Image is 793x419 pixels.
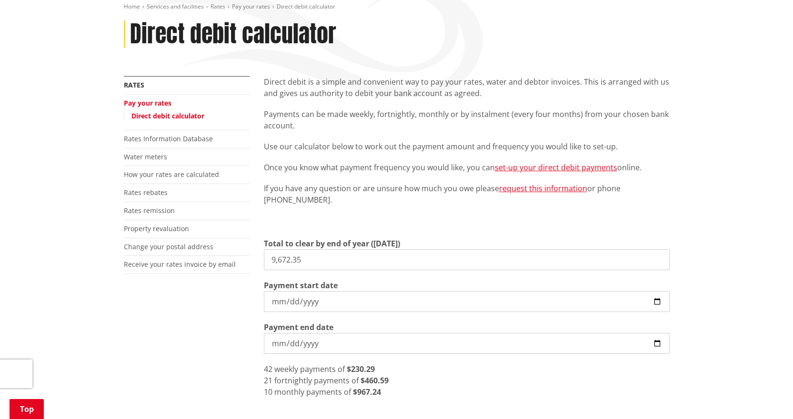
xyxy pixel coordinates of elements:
a: Pay your rates [124,98,171,107]
iframe: Messenger Launcher [749,379,783,413]
span: 21 [264,375,272,386]
a: Home [124,2,140,10]
h1: Direct debit calculator [130,20,336,48]
strong: $967.24 [353,387,381,397]
span: Direct debit calculator [277,2,335,10]
label: Total to clear by end of year ([DATE]) [264,238,400,249]
a: Change your postal address [124,242,213,251]
span: 42 [264,364,272,374]
span: fortnightly payments of [274,375,359,386]
label: Payment start date [264,280,338,291]
a: Rates remission [124,206,175,215]
p: Use our calculator below to work out the payment amount and frequency you would like to set-up. [264,141,670,152]
a: Water meters [124,152,167,161]
span: weekly payments of [274,364,345,374]
a: Receive your rates invoice by email [124,260,236,269]
strong: $460.59 [361,375,389,386]
strong: $230.29 [347,364,375,374]
a: How your rates are calculated [124,170,219,179]
a: Services and facilities [147,2,204,10]
a: Rates [211,2,225,10]
p: Payments can be made weekly, fortnightly, monthly or by instalment (every four months) from your ... [264,108,670,131]
a: Pay your rates [232,2,270,10]
p: Direct debit is a simple and convenient way to pay your rates, water and debtor invoices. This is... [264,76,670,99]
p: Once you know what payment frequency you would like, you can online. [264,162,670,173]
span: monthly payments of [274,387,351,397]
a: Direct debit calculator [131,111,204,120]
a: Rates Information Database [124,134,213,143]
nav: breadcrumb [124,3,670,11]
a: set-up your direct debit payments [495,162,617,173]
a: Rates [124,80,144,89]
span: 10 [264,387,272,397]
label: Payment end date [264,322,333,333]
a: Rates rebates [124,188,168,197]
a: Property revaluation [124,224,189,233]
a: Top [10,399,44,419]
a: request this information [499,183,587,194]
p: If you have any question or are unsure how much you owe please or phone [PHONE_NUMBER]. [264,183,670,205]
